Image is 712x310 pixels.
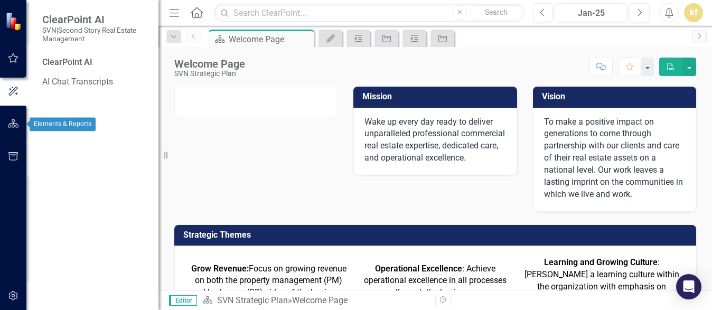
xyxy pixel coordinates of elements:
[214,4,525,22] input: Search ClearPoint...
[42,13,148,26] span: ClearPoint AI
[42,26,148,43] small: SVN|Second Story Real Estate Management
[676,274,701,299] div: Open Intercom Messenger
[364,264,507,298] span: : Achieve operational excellence in all processes through the business.
[470,5,522,20] button: Search
[169,295,197,306] span: Editor
[5,12,24,31] img: ClearPoint Strategy
[559,7,623,20] div: Jan-25
[544,257,658,267] strong: Learning and Growing Culture
[556,3,627,22] button: Jan-25
[191,264,249,274] strong: Grow Revenue:
[30,118,96,131] div: Elements & Reports
[684,3,703,22] button: kf
[375,264,462,274] strong: Operational Excellence
[364,116,505,164] p: Wake up every day ready to deliver unparalleled professional commercial real estate expertise, de...
[174,58,245,70] div: Welcome Page
[292,295,348,305] div: Welcome Page
[217,295,288,305] a: SVN Strategic Plan
[42,76,148,88] a: AI Chat Transcripts
[229,33,312,46] div: Welcome Page
[362,92,511,101] h3: Mission
[202,295,427,307] div: »
[524,257,679,304] span: : [PERSON_NAME] a learning culture within the organization with emphasis on expertise and strateg...
[183,230,691,240] h3: Strategic Themes
[42,57,148,69] div: ClearPoint AI
[485,8,508,16] span: Search
[544,116,685,201] p: To make a positive impact on generations to come through partnership with our clients and care of...
[174,70,245,78] div: SVN Strategic Plan
[542,92,691,101] h3: Vision
[191,264,346,298] span: Focus on growing revenue on both the property management (PM) and brokerage (BR) sides of the bus...
[30,85,76,99] div: ClearPoint AI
